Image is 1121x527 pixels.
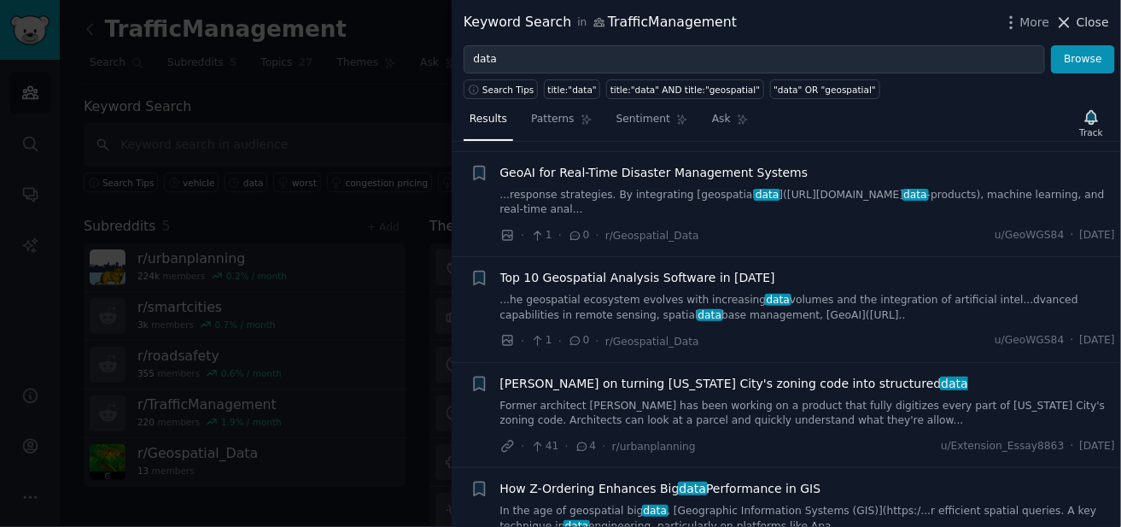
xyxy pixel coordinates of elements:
a: Results [464,106,513,141]
a: title:"data" AND title:"geospatial" [606,79,763,99]
span: Search Tips [482,84,534,96]
span: 0 [568,333,589,348]
span: More [1020,14,1050,32]
span: [PERSON_NAME] on turning [US_STATE] City's zoning code into structured [500,375,969,393]
span: 0 [568,228,589,243]
a: title:"data" [544,79,600,99]
span: [DATE] [1080,333,1115,348]
span: in [577,15,587,31]
span: data [902,189,929,201]
button: Close [1055,14,1109,32]
a: ...response strategies. By integrating [geospatialdata]([URL][DOMAIN_NAME]data-products), machine... [500,188,1116,218]
span: data [697,309,723,321]
div: title:"data" AND title:"geospatial" [610,84,760,96]
span: Close [1077,14,1109,32]
span: data [940,377,970,390]
span: data [754,189,780,201]
span: · [521,437,524,455]
span: data [765,294,791,306]
span: · [558,332,562,350]
a: Patterns [525,106,598,141]
span: u/Extension_Essay8863 [941,439,1065,454]
span: · [1071,439,1074,454]
span: Ask [712,112,731,127]
a: Former architect [PERSON_NAME] has been working on a product that fully digitizes every part of [... [500,399,1116,429]
span: 1 [530,333,552,348]
span: · [1071,228,1074,243]
button: Search Tips [464,79,538,99]
span: How Z-Ordering Enhances Big Performance in GIS [500,480,821,498]
button: Browse [1051,45,1115,74]
span: r/Geospatial_Data [605,230,699,242]
span: 4 [575,439,596,454]
button: More [1002,14,1050,32]
span: · [596,332,599,350]
a: [PERSON_NAME] on turning [US_STATE] City's zoning code into structureddata [500,375,969,393]
button: Track [1074,105,1109,141]
span: · [558,226,562,244]
div: Keyword Search TrafficManagement [464,12,737,33]
span: · [602,437,605,455]
a: How Z-Ordering Enhances BigdataPerformance in GIS [500,480,821,498]
span: Sentiment [616,112,670,127]
span: · [1071,333,1074,348]
span: · [596,226,599,244]
span: r/urbanplanning [612,441,696,453]
a: Sentiment [610,106,694,141]
span: 41 [530,439,558,454]
a: ...he geospatial ecosystem evolves with increasingdatavolumes and the integration of artificial i... [500,293,1116,323]
span: [DATE] [1080,439,1115,454]
span: u/GeoWGS84 [995,333,1064,348]
span: · [521,226,524,244]
span: data [642,505,669,517]
a: "data" OR "geospatial" [770,79,880,99]
span: Patterns [531,112,574,127]
span: data [678,482,708,495]
input: Try a keyword related to your business [464,45,1045,74]
span: · [521,332,524,350]
div: title:"data" [548,84,597,96]
a: GeoAI for Real-Time Disaster Management Systems [500,164,809,182]
div: Track [1080,126,1103,138]
span: Results [470,112,507,127]
div: "data" OR "geospatial" [774,84,876,96]
a: Top 10 Geospatial Analysis Software in [DATE] [500,269,775,287]
span: r/Geospatial_Data [605,336,699,348]
span: 1 [530,228,552,243]
a: Ask [706,106,755,141]
span: [DATE] [1080,228,1115,243]
span: · [565,437,569,455]
span: u/GeoWGS84 [995,228,1064,243]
